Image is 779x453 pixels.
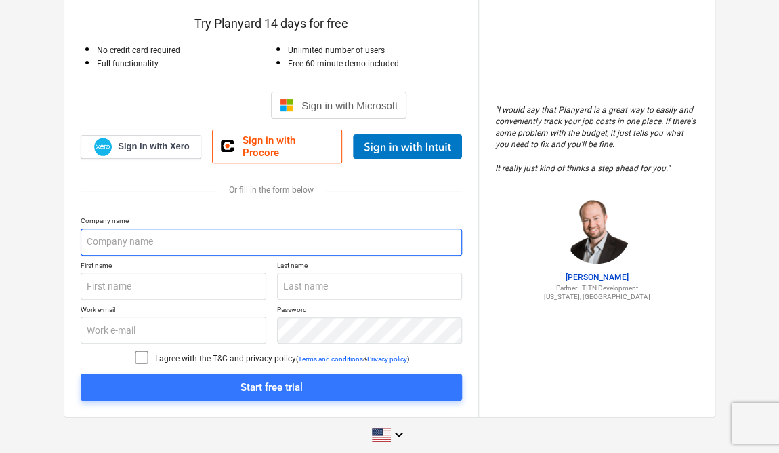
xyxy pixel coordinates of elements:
p: Password [277,305,463,317]
p: Full functionality [97,58,272,70]
p: First name [81,261,266,273]
p: ( & ) [296,355,409,363]
i: keyboard_arrow_down [391,427,407,443]
p: " I would say that Planyard is a great way to easily and conveniently track your job costs in one... [495,104,698,174]
p: I agree with the T&C and privacy policy [155,353,296,365]
button: Start free trial [81,374,462,401]
div: Or fill in the form below [81,185,462,195]
img: Microsoft logo [280,98,293,112]
a: Privacy policy [367,355,407,363]
p: Free 60-minute demo included [288,58,463,70]
p: Work e-mail [81,305,266,317]
img: Xero logo [94,138,112,156]
a: Sign in with Procore [212,130,342,163]
iframe: Sign in with Google Button [129,90,267,120]
span: Sign in with Microsoft [301,100,398,111]
p: Try Planyard 14 days for free [81,16,462,32]
a: Sign in with Xero [81,135,201,159]
p: Last name [277,261,463,273]
input: Company name [81,229,462,256]
p: Company name [81,216,462,228]
div: Start free trial [240,378,303,396]
p: No credit card required [97,45,272,56]
input: First name [81,273,266,300]
span: Sign in with Xero [118,140,189,153]
span: Sign in with Procore [242,134,333,159]
a: Terms and conditions [298,355,363,363]
img: Jordan Cohen [563,196,631,264]
input: Last name [277,273,463,300]
p: [US_STATE], [GEOGRAPHIC_DATA] [495,292,698,301]
p: [PERSON_NAME] [495,272,698,283]
p: Unlimited number of users [288,45,463,56]
p: Partner - TITN Development [495,283,698,292]
input: Work e-mail [81,317,266,344]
